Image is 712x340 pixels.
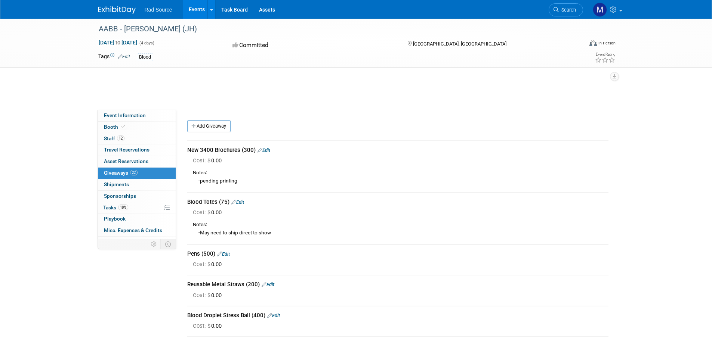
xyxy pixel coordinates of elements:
[145,7,172,13] span: Rad Source
[598,40,616,46] div: In-Person
[98,6,136,14] img: ExhibitDay
[559,7,576,13] span: Search
[118,205,128,210] span: 18%
[104,135,124,141] span: Staff
[258,147,270,153] a: Edit
[98,53,130,61] td: Tags
[139,41,154,46] span: (4 days)
[104,170,138,176] span: Giveaways
[267,313,280,318] a: Edit
[549,3,583,16] a: Search
[589,40,597,46] img: Format-Inperson.png
[98,156,176,167] a: Asset Reservations
[104,239,121,245] span: Budget
[193,157,211,164] span: Cost: $
[539,39,616,50] div: Event Format
[193,261,225,268] span: 0.00
[193,169,608,177] div: Notes:
[104,124,127,130] span: Booth
[98,122,176,133] a: Booth
[104,227,162,233] span: Misc. Expenses & Credits
[98,110,176,121] a: Event Information
[104,216,126,222] span: Playbook
[98,133,176,144] a: Staff12
[104,181,129,187] span: Shipments
[193,177,608,185] div: -pending printing
[413,41,506,47] span: [GEOGRAPHIC_DATA], [GEOGRAPHIC_DATA]
[193,221,608,228] div: Notes:
[103,205,128,210] span: Tasks
[193,209,211,216] span: Cost: $
[595,53,615,56] div: Event Rating
[193,292,211,299] span: Cost: $
[98,168,176,179] a: Giveaways22
[137,53,153,61] div: Blood
[98,191,176,202] a: Sponsorships
[187,250,608,258] div: Pens (500)
[98,39,138,46] span: [DATE] [DATE]
[98,179,176,190] a: Shipments
[193,228,608,237] div: -May need to ship direct to show
[98,225,176,236] a: Misc. Expenses & Credits
[104,147,150,153] span: Travel Reservations
[160,239,176,249] td: Toggle Event Tabs
[231,199,244,205] a: Edit
[193,209,225,216] span: 0.00
[121,125,125,129] i: Booth reservation complete
[193,322,211,329] span: Cost: $
[98,202,176,213] a: Tasks18%
[114,40,121,46] span: to
[187,312,608,319] div: Blood Droplet Stress Ball (400)
[262,282,274,287] a: Edit
[96,22,572,36] div: AABB - [PERSON_NAME] (JH)
[217,251,230,257] a: Edit
[187,198,608,206] div: Blood Totes (75)
[118,54,130,59] a: Edit
[593,3,607,17] img: Madison Coleman
[230,39,395,52] div: Committed
[98,213,176,225] a: Playbook
[98,237,176,248] a: Budget
[148,239,161,249] td: Personalize Event Tab Strip
[104,158,148,164] span: Asset Reservations
[187,281,608,288] div: Reusable Metal Straws (200)
[117,135,124,141] span: 12
[130,170,138,175] span: 22
[193,157,225,164] span: 0.00
[104,112,146,118] span: Event Information
[104,193,136,199] span: Sponsorships
[187,146,608,154] div: New 3400 Brochures (300)
[98,144,176,156] a: Travel Reservations
[187,120,231,132] a: Add Giveaway
[193,292,225,299] span: 0.00
[193,322,225,329] span: 0.00
[193,261,211,268] span: Cost: $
